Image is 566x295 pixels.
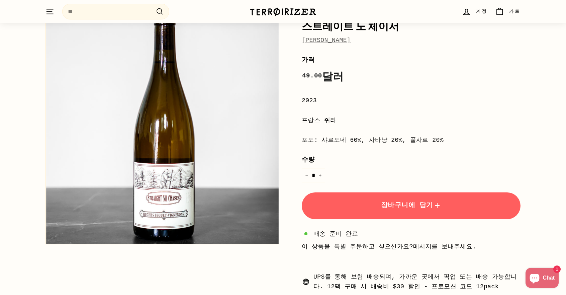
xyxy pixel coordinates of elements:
font: 계정 [476,9,487,14]
font: 가격 [302,56,315,64]
a: 카트 [491,2,525,21]
font: 스트레이트 노 체이서 [302,20,399,33]
button: 품목 수량을 하나 늘리세요 [315,169,325,182]
button: 장바구니에 담기 [302,192,521,219]
font: 2023 [302,97,317,104]
font: 프랑스 쥐라 [302,117,337,124]
button: 품목 수량을 하나 줄이세요 [302,169,312,182]
font: 포도: 샤르도네 60%, 사바냥 20%, 풀사르 20% [302,137,444,143]
a: [PERSON_NAME] [302,37,351,44]
font: 달러 [322,71,344,83]
a: 계정 [458,2,491,21]
font: 수량 [302,156,315,164]
a: 메시지를 보내주세요. [413,243,476,250]
inbox-online-store-chat: Shopify 온라인 스토어 채팅 [524,268,561,290]
font: UPS를 통해 보험 배송되며, 가까운 곳에서 픽업 또는 배송 가능합니다. 12팩 구매 시 배송비 $30 할인 - 프로모션 코드 12pack [313,274,517,290]
font: 49.00 [302,72,322,79]
font: 장바구니에 담기 [381,201,433,209]
font: 이 상품을 특별 주문하고 싶으신가요? [302,243,413,250]
font: 배송 준비 완료 [313,231,358,237]
input: 수량 [302,169,325,182]
font: 카트 [509,9,521,14]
